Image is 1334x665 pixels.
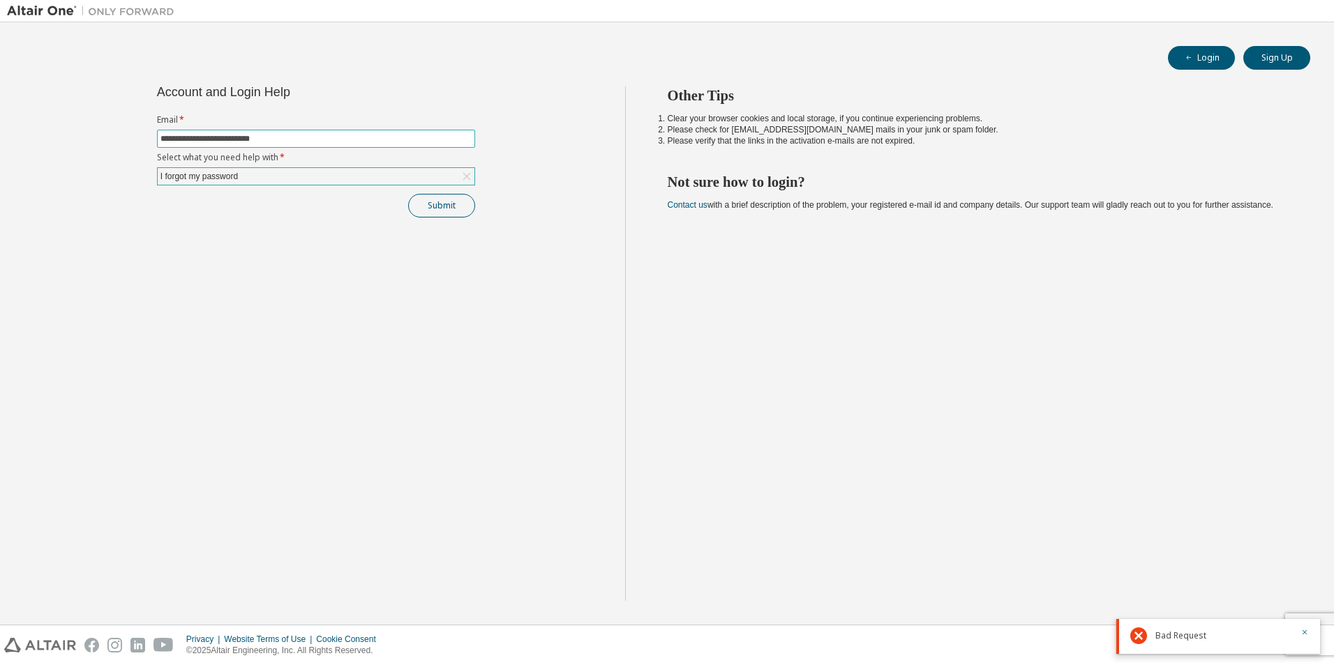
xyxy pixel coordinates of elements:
span: Bad Request [1155,630,1206,641]
div: I forgot my password [158,168,474,185]
img: linkedin.svg [130,638,145,652]
a: Contact us [668,200,707,210]
label: Email [157,114,475,125]
button: Login [1168,46,1235,70]
h2: Other Tips [668,86,1286,105]
button: Sign Up [1243,46,1310,70]
h2: Not sure how to login? [668,173,1286,191]
li: Please check for [EMAIL_ADDRESS][DOMAIN_NAME] mails in your junk or spam folder. [668,124,1286,135]
img: facebook.svg [84,638,99,652]
img: altair_logo.svg [4,638,76,652]
span: with a brief description of the problem, your registered e-mail id and company details. Our suppo... [668,200,1273,210]
img: instagram.svg [107,638,122,652]
li: Clear your browser cookies and local storage, if you continue experiencing problems. [668,113,1286,124]
div: Account and Login Help [157,86,412,98]
img: Altair One [7,4,181,18]
label: Select what you need help with [157,152,475,163]
img: youtube.svg [153,638,174,652]
p: © 2025 Altair Engineering, Inc. All Rights Reserved. [186,645,384,657]
div: Website Terms of Use [224,634,316,645]
div: I forgot my password [158,169,240,184]
li: Please verify that the links in the activation e-mails are not expired. [668,135,1286,146]
div: Cookie Consent [316,634,384,645]
button: Submit [408,194,475,217]
div: Privacy [186,634,224,645]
